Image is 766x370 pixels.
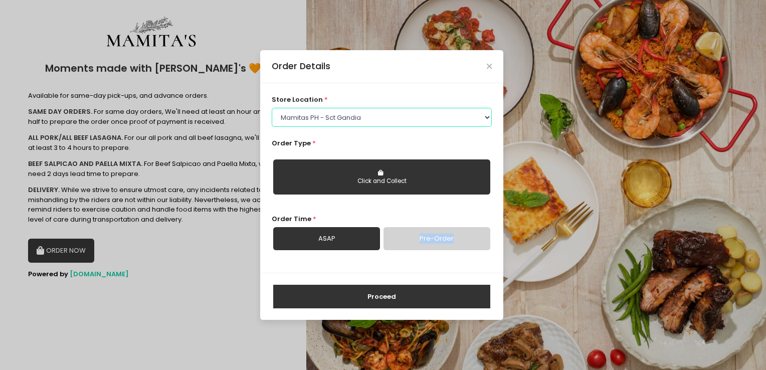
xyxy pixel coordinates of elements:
div: Click and Collect [280,177,483,186]
span: Order Type [272,138,311,148]
span: store location [272,95,323,104]
a: Pre-Order [384,227,490,250]
a: ASAP [273,227,380,250]
button: Close [487,64,492,69]
button: Click and Collect [273,159,490,195]
div: Order Details [272,60,330,73]
button: Proceed [273,285,490,309]
span: Order Time [272,214,311,224]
